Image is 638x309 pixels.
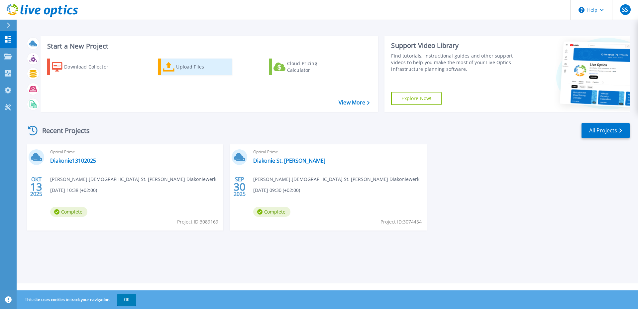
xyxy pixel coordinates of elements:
span: Project ID: 3074454 [380,218,422,226]
span: [DATE] 10:38 (+02:00) [50,187,97,194]
a: View More [339,99,370,106]
span: Optical Prime [253,148,422,156]
span: Complete [50,207,87,217]
span: 13 [30,184,42,190]
span: Optical Prime [50,148,219,156]
span: Complete [253,207,290,217]
a: Cloud Pricing Calculator [269,59,343,75]
a: Upload Files [158,59,232,75]
a: Download Collector [47,59,121,75]
div: Upload Files [176,60,229,74]
a: Explore Now! [391,92,442,105]
span: This site uses cookies to track your navigation. [18,294,136,306]
div: Recent Projects [26,122,99,139]
span: [PERSON_NAME] , [DEMOGRAPHIC_DATA] St. [PERSON_NAME] Diakoniewerk [253,176,419,183]
span: SS [622,7,628,12]
div: Download Collector [64,60,117,74]
button: OK [117,294,136,306]
div: Support Video Library [391,41,516,50]
a: Diakonie St. [PERSON_NAME] [253,157,325,164]
span: [PERSON_NAME] , [DEMOGRAPHIC_DATA] St. [PERSON_NAME] Diakoniewerk [50,176,216,183]
div: Cloud Pricing Calculator [287,60,340,74]
span: 30 [234,184,246,190]
div: SEP 2025 [233,175,246,199]
a: All Projects [582,123,630,138]
h3: Start a New Project [47,43,370,50]
div: Find tutorials, instructional guides and other support videos to help you make the most of your L... [391,53,516,73]
a: Diakonie13102025 [50,157,96,164]
span: [DATE] 09:30 (+02:00) [253,187,300,194]
span: Project ID: 3089169 [177,218,218,226]
div: OKT 2025 [30,175,43,199]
